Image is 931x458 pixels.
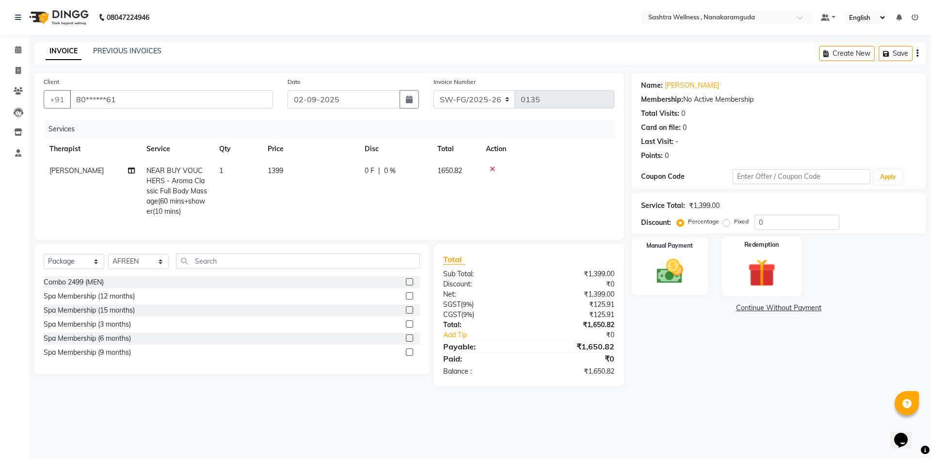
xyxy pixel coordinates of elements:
[107,4,149,31] b: 08047224946
[641,95,683,105] div: Membership:
[288,78,301,86] label: Date
[665,151,669,161] div: 0
[688,217,719,226] label: Percentage
[890,419,921,448] iframe: chat widget
[641,218,671,228] div: Discount:
[436,310,529,320] div: ( )
[93,47,161,55] a: PREVIOUS INVOICES
[480,138,614,160] th: Action
[641,80,663,91] div: Name:
[436,300,529,310] div: ( )
[176,253,420,268] input: Search
[262,138,359,160] th: Price
[146,166,207,216] span: NEAR BUY VOUCHERS - Aroma Classic Full Body Massage(60 mins+shower(10 mins)
[44,90,71,109] button: +91
[44,347,131,358] div: Spa Membership (9 months)
[378,166,380,176] span: |
[432,138,480,160] th: Total
[675,137,678,147] div: -
[641,151,663,161] div: Points:
[633,303,924,313] a: Continue Without Payment
[463,311,472,318] span: 9%
[665,80,719,91] a: [PERSON_NAME]
[44,277,104,287] div: Combo 2499 (MEN)
[44,319,131,330] div: Spa Membership (3 months)
[44,305,135,316] div: Spa Membership (15 months)
[436,269,529,279] div: Sub Total:
[463,300,472,308] span: 9%
[44,291,135,301] div: Spa Membership (12 months)
[874,170,902,184] button: Apply
[45,120,622,138] div: Services
[436,279,529,289] div: Discount:
[544,330,621,340] div: ₹0
[744,240,779,250] label: Redemption
[268,166,283,175] span: 1399
[529,279,621,289] div: ₹0
[46,43,81,60] a: INVOICE
[365,166,374,176] span: 0 F
[44,138,141,160] th: Therapist
[443,254,465,265] span: Total
[384,166,396,176] span: 0 %
[641,123,681,133] div: Card on file:
[436,353,529,364] div: Paid:
[689,201,720,211] div: ₹1,399.00
[44,333,131,344] div: Spa Membership (6 months)
[641,109,679,119] div: Total Visits:
[443,310,461,319] span: CGST
[641,95,916,105] div: No Active Membership
[641,137,674,147] div: Last Visit:
[739,255,784,290] img: _gift.svg
[44,78,59,86] label: Client
[141,138,213,160] th: Service
[733,169,870,184] input: Enter Offer / Coupon Code
[646,241,693,250] label: Manual Payment
[436,366,529,377] div: Balance :
[681,109,685,119] div: 0
[437,166,462,175] span: 1650.82
[70,90,273,109] input: Search by Name/Mobile/Email/Code
[443,300,461,309] span: SGST
[529,320,621,330] div: ₹1,650.82
[819,46,875,61] button: Create New
[219,166,223,175] span: 1
[529,341,621,352] div: ₹1,650.82
[683,123,687,133] div: 0
[529,269,621,279] div: ₹1,399.00
[641,172,733,182] div: Coupon Code
[49,166,104,175] span: [PERSON_NAME]
[879,46,913,61] button: Save
[213,138,262,160] th: Qty
[648,256,692,287] img: _cash.svg
[436,341,529,352] div: Payable:
[529,366,621,377] div: ₹1,650.82
[734,217,749,226] label: Fixed
[25,4,91,31] img: logo
[529,310,621,320] div: ₹125.91
[436,320,529,330] div: Total:
[436,289,529,300] div: Net:
[433,78,476,86] label: Invoice Number
[436,330,544,340] a: Add Tip
[641,201,685,211] div: Service Total:
[529,353,621,364] div: ₹0
[359,138,432,160] th: Disc
[529,289,621,300] div: ₹1,399.00
[529,300,621,310] div: ₹125.91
